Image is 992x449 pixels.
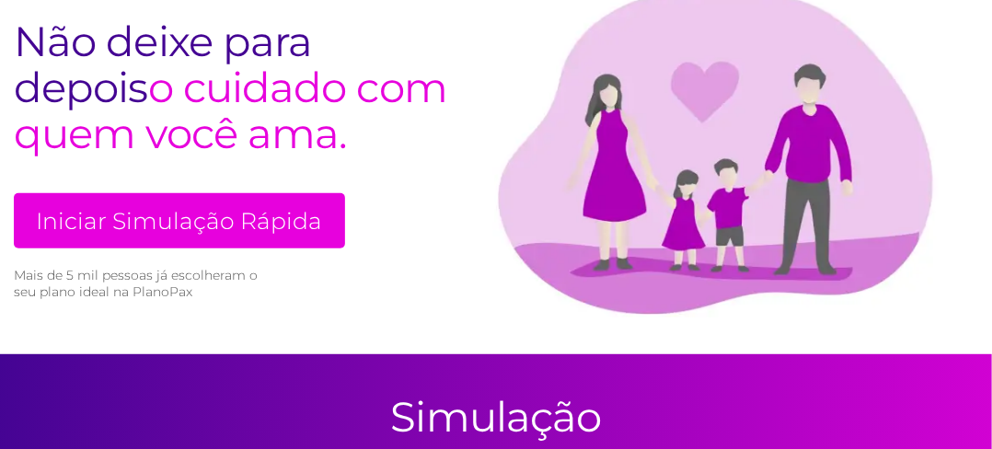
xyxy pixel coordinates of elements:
[391,391,602,442] h2: Simulação
[14,16,312,112] span: Não deixe para depois
[14,267,267,300] small: Mais de 5 mil pessoas já escolheram o seu plano ideal na PlanoPax
[14,18,456,156] h2: o cuidado com quem você ama.
[14,193,345,248] a: Iniciar Simulação Rápida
